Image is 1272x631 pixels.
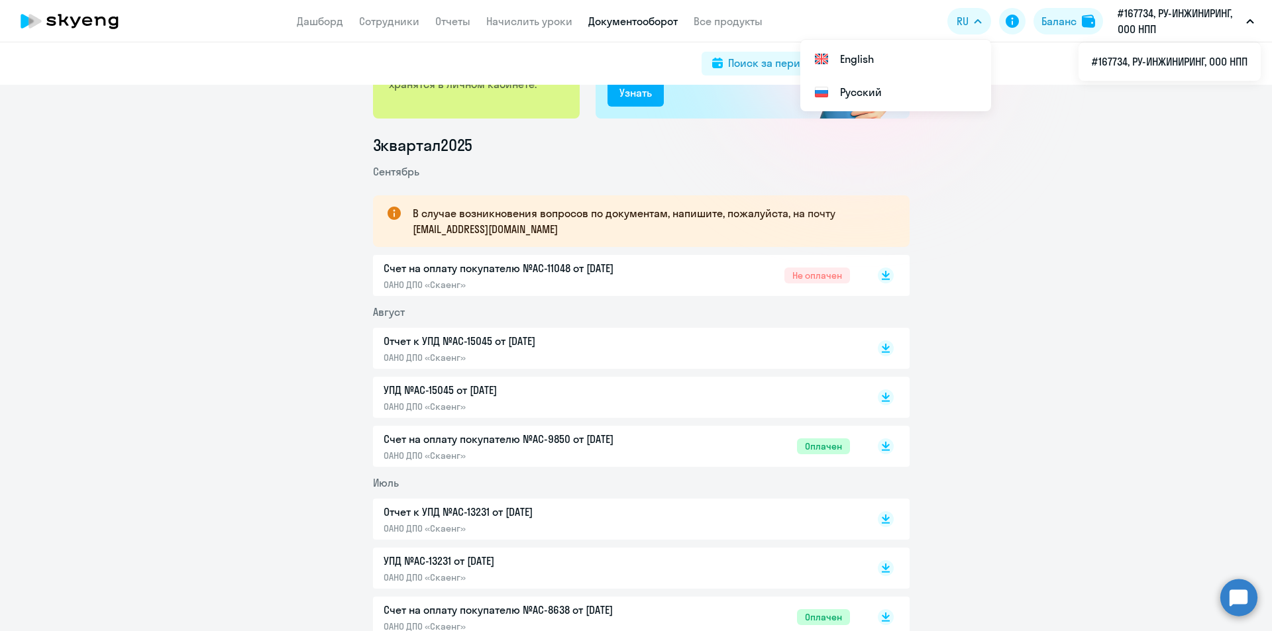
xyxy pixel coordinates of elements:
span: Июль [373,476,399,489]
p: ОАНО ДПО «Скаенг» [384,450,662,461]
p: ОАНО ДПО «Скаенг» [384,352,662,364]
p: В случае возникновения вопросов по документам, напишите, пожалуйста, на почту [EMAIL_ADDRESS][DOM... [413,205,886,237]
p: Отчет к УПД №AC-13231 от [DATE] [384,504,662,520]
a: Отчет к УПД №AC-13231 от [DATE]ОАНО ДПО «Скаенг» [384,504,850,534]
a: УПД №AC-15045 от [DATE]ОАНО ДПО «Скаенг» [384,382,850,413]
ul: RU [800,40,991,111]
a: Дашборд [297,15,343,28]
ul: RU [1079,42,1261,81]
p: Счет на оплату покупателю №AC-8638 от [DATE] [384,602,662,618]
p: УПД №AC-13231 от [DATE] [384,553,662,569]
img: balance [1082,15,1095,28]
li: 3 квартал 2025 [373,134,910,156]
p: Счет на оплату покупателю №AC-9850 от [DATE] [384,431,662,447]
a: Отчеты [435,15,470,28]
a: Начислить уроки [486,15,572,28]
span: Август [373,305,405,318]
a: Счет на оплату покупателю №AC-11048 от [DATE]ОАНО ДПО «Скаенг»Не оплачен [384,260,850,291]
div: Узнать [619,85,652,101]
button: Балансbalance [1033,8,1103,34]
p: УПД №AC-15045 от [DATE] [384,382,662,398]
img: English [814,51,829,67]
img: Русский [814,84,829,100]
span: Оплачен [797,609,850,625]
p: ОАНО ДПО «Скаенг» [384,571,662,583]
a: Отчет к УПД №AC-15045 от [DATE]ОАНО ДПО «Скаенг» [384,333,850,364]
p: ОАНО ДПО «Скаенг» [384,522,662,534]
a: Документооборот [588,15,678,28]
span: Не оплачен [784,267,850,283]
button: #167734, РУ-ИНЖИНИРИНГ, ООО НПП [1111,5,1261,37]
button: RU [947,8,991,34]
span: Сентябрь [373,165,419,178]
a: Сотрудники [359,15,419,28]
a: УПД №AC-13231 от [DATE]ОАНО ДПО «Скаенг» [384,553,850,583]
button: Узнать [608,80,664,107]
p: Отчет к УПД №AC-15045 от [DATE] [384,333,662,349]
div: Поиск за период [728,55,813,71]
a: Все продукты [694,15,763,28]
p: Счет на оплату покупателю №AC-11048 от [DATE] [384,260,662,276]
div: Баланс [1041,13,1077,29]
span: RU [957,13,969,29]
p: ОАНО ДПО «Скаенг» [384,401,662,413]
button: Поиск за период [702,52,823,75]
span: Оплачен [797,438,850,454]
a: Счет на оплату покупателю №AC-9850 от [DATE]ОАНО ДПО «Скаенг»Оплачен [384,431,850,461]
p: #167734, РУ-ИНЖИНИРИНГ, ООО НПП [1118,5,1241,37]
p: ОАНО ДПО «Скаенг» [384,279,662,291]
